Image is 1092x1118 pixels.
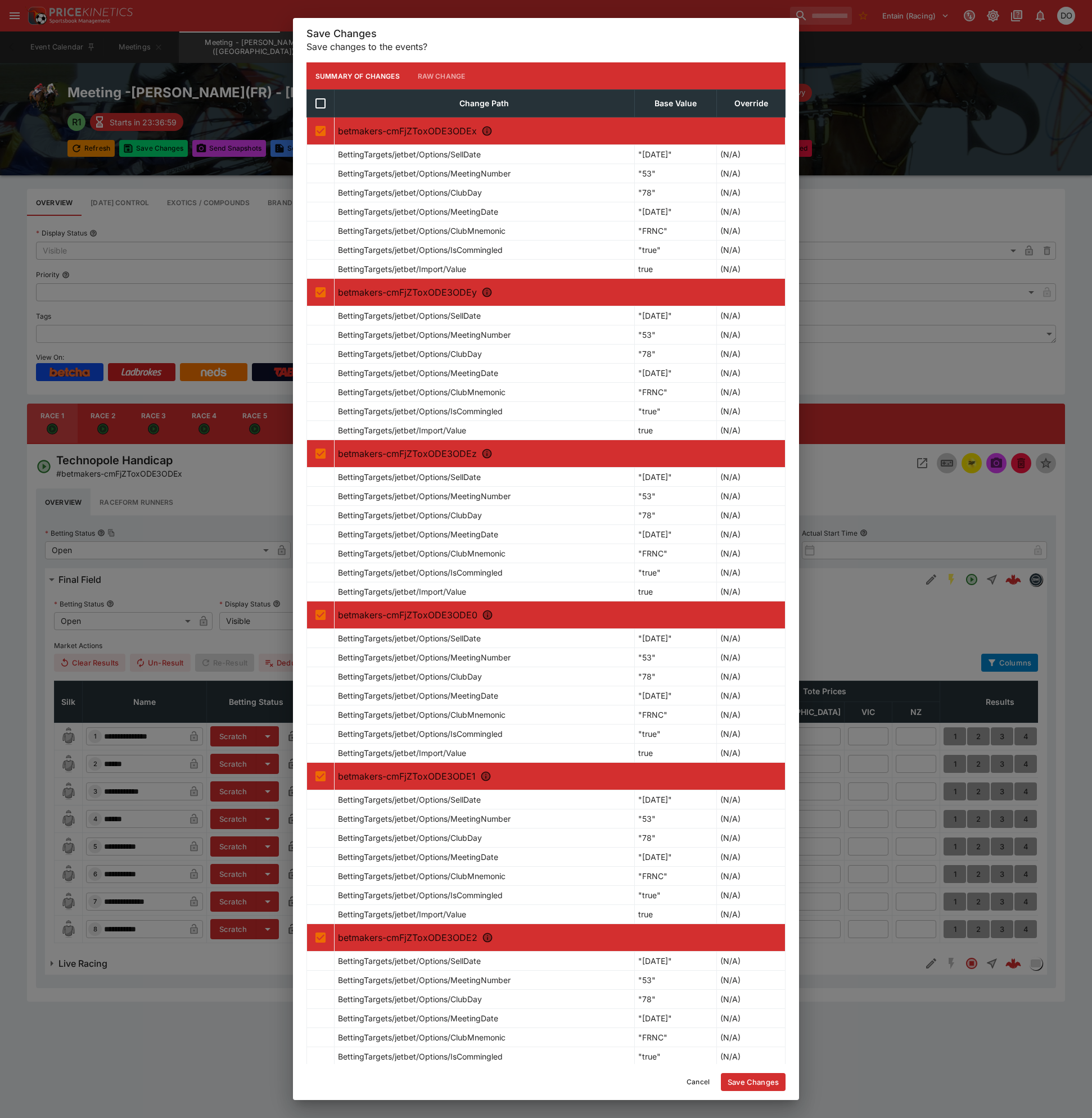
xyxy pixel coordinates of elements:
td: "[DATE]" [634,202,717,221]
td: (N/A) [717,886,786,905]
p: BettingTargets/jetbet/Options/IsCommingled [338,405,503,417]
button: Save Changes [721,1073,786,1091]
svg: R6 - Henri Dory Maiden Stakes [482,932,493,943]
button: Summary of Changes [306,62,409,89]
td: (N/A) [717,667,786,686]
td: true [634,744,717,763]
td: "53" [634,487,717,506]
p: BettingTargets/jetbet/Options/SellDate [338,794,481,805]
td: (N/A) [717,145,786,164]
p: BettingTargets/jetbet/Options/ClubMnemonic [338,1031,506,1043]
p: BettingTargets/jetbet/Import/Value [338,586,466,598]
p: BettingTargets/jetbet/Options/IsCommingled [338,244,503,256]
td: (N/A) [717,525,786,544]
td: (N/A) [717,421,786,440]
td: "true" [634,563,717,582]
td: "FRNC" [634,544,717,563]
svg: R3 - Eperon Claiming Stakes [481,448,493,459]
th: Base Value [634,90,717,117]
td: "[DATE]" [634,848,717,867]
td: (N/A) [717,306,786,325]
td: (N/A) [717,582,786,601]
td: (N/A) [717,905,786,924]
td: "[DATE]" [634,525,717,544]
p: BettingTargets/jetbet/Options/ClubDay [338,832,482,844]
td: (N/A) [717,468,786,487]
p: BettingTargets/jetbet/Options/MeetingNumber [338,974,511,986]
td: "FRNC" [634,383,717,402]
p: betmakers-cmFjZToxODE3ODEz [338,447,782,460]
p: BettingTargets/jetbet/Options/MeetingDate [338,1012,498,1024]
td: "true" [634,725,717,744]
td: "FRNC" [634,221,717,241]
p: BettingTargets/jetbet/Options/SellDate [338,310,481,322]
td: "[DATE]" [634,468,717,487]
p: BettingTargets/jetbet/Import/Value [338,747,466,759]
p: BettingTargets/jetbet/Options/IsCommingled [338,728,503,740]
td: "true" [634,241,717,260]
p: BettingTargets/jetbet/Options/MeetingNumber [338,329,511,341]
td: "78" [634,345,717,364]
p: BettingTargets/jetbet/Options/MeetingDate [338,206,498,218]
td: (N/A) [717,1009,786,1028]
td: true [634,582,717,601]
td: "[DATE]" [634,629,717,648]
td: (N/A) [717,744,786,763]
td: "true" [634,1047,717,1066]
td: "78" [634,990,717,1009]
p: BettingTargets/jetbet/Options/IsCommingled [338,889,503,901]
p: Save changes to the events? [306,40,786,53]
td: (N/A) [717,383,786,402]
td: "78" [634,183,717,202]
p: BettingTargets/jetbet/Options/MeetingDate [338,851,498,863]
p: BettingTargets/jetbet/Options/MeetingNumber [338,490,511,502]
p: BettingTargets/jetbet/Options/ClubMnemonic [338,225,506,237]
td: (N/A) [717,990,786,1009]
td: "78" [634,506,717,525]
td: "[DATE]" [634,145,717,164]
p: BettingTargets/jetbet/Options/MeetingDate [338,367,498,379]
p: BettingTargets/jetbet/Import/Value [338,263,466,275]
td: "true" [634,402,717,421]
td: (N/A) [717,809,786,829]
td: "[DATE]" [634,1009,717,1028]
p: BettingTargets/jetbet/Options/MeetingNumber [338,651,511,663]
td: (N/A) [717,221,786,241]
p: BettingTargets/jetbet/Options/SellDate [338,148,481,160]
td: (N/A) [717,648,786,667]
p: betmakers-cmFjZToxODE3ODE0 [338,608,782,622]
th: Override [717,90,786,117]
td: (N/A) [717,952,786,971]
p: BettingTargets/jetbet/Options/ClubMnemonic [338,386,506,398]
p: BettingTargets/jetbet/Options/ClubMnemonic [338,709,506,721]
td: (N/A) [717,1028,786,1047]
svg: R4 - Place Stanislas Hurdle [482,609,493,621]
td: (N/A) [717,1047,786,1066]
button: Raw Change [409,62,475,89]
td: (N/A) [717,544,786,563]
td: true [634,260,717,279]
p: BettingTargets/jetbet/Options/SellDate [338,955,481,967]
p: betmakers-cmFjZToxODE3ODE1 [338,770,782,783]
p: BettingTargets/jetbet/Options/MeetingDate [338,528,498,540]
td: (N/A) [717,325,786,345]
td: (N/A) [717,848,786,867]
td: (N/A) [717,705,786,725]
td: "FRNC" [634,1028,717,1047]
td: "true" [634,886,717,905]
td: "53" [634,164,717,183]
td: (N/A) [717,867,786,886]
p: BettingTargets/jetbet/Options/IsCommingled [338,1051,503,1062]
p: BettingTargets/jetbet/Options/ClubMnemonic [338,547,506,559]
p: BettingTargets/jetbet/Options/MeetingNumber [338,168,511,179]
p: BettingTargets/jetbet/Import/Value [338,908,466,920]
td: "[DATE]" [634,790,717,809]
td: (N/A) [717,686,786,705]
h5: Save Changes [306,27,786,40]
p: betmakers-cmFjZToxODE3ODE2 [338,931,782,944]
td: "53" [634,971,717,990]
td: "53" [634,809,717,829]
p: BettingTargets/jetbet/Options/SellDate [338,471,481,483]
td: (N/A) [717,506,786,525]
td: "[DATE]" [634,952,717,971]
